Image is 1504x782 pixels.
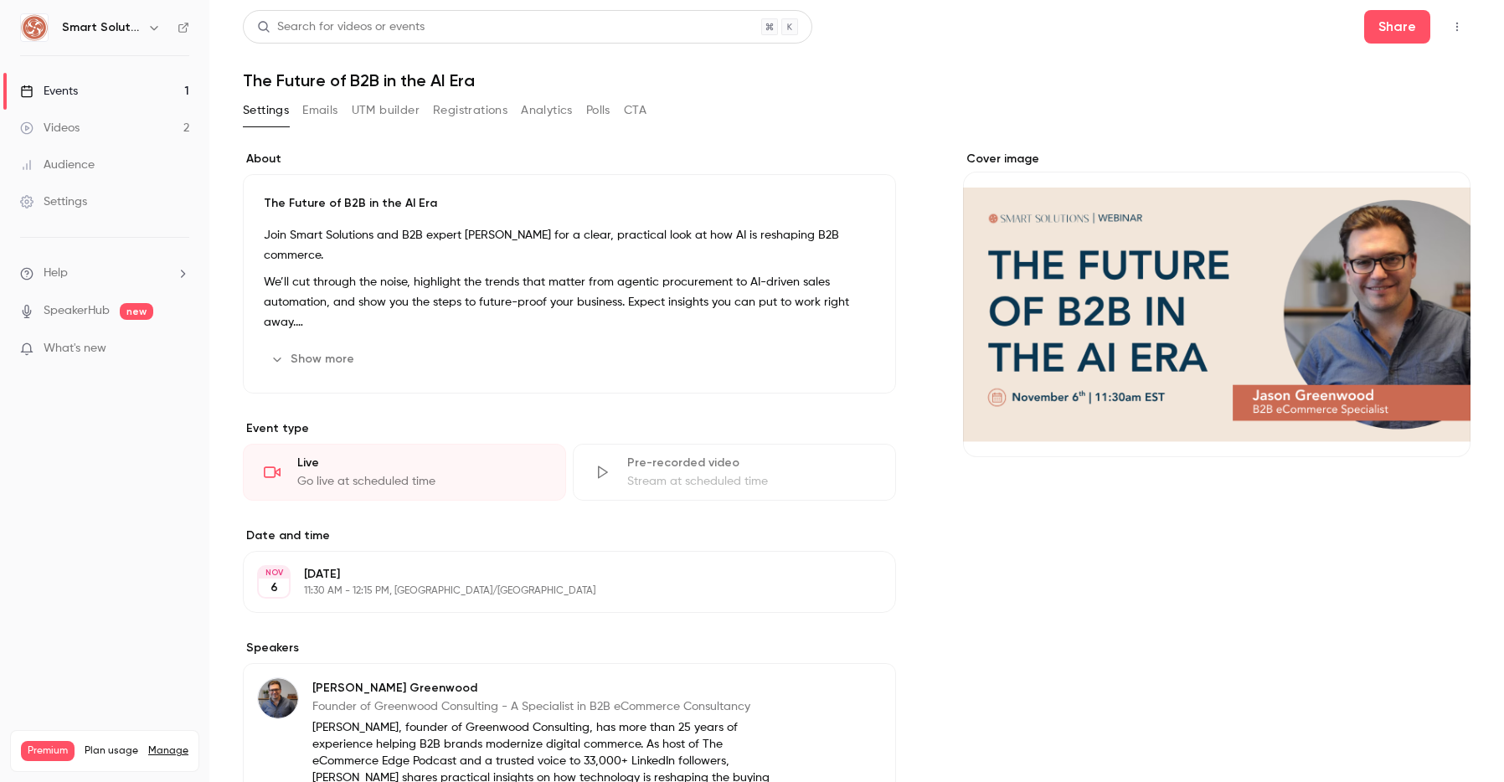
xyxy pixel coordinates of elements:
div: Stream at scheduled time [627,473,875,490]
p: 11:30 AM - 12:15 PM, [GEOGRAPHIC_DATA]/[GEOGRAPHIC_DATA] [304,584,807,598]
label: Date and time [243,527,896,544]
p: [DATE] [304,566,807,583]
li: help-dropdown-opener [20,265,189,282]
h6: Smart Solutions [62,19,141,36]
div: Videos [20,120,80,136]
div: Pre-recorded video [627,455,875,471]
span: new [120,303,153,320]
p: The Future of B2B in the AI Era [264,195,875,212]
section: Cover image [963,151,1471,457]
p: Founder of Greenwood Consulting - A Specialist in B2B eCommerce Consultancy [312,698,787,715]
button: Share [1364,10,1430,44]
p: Event type [243,420,896,437]
span: Premium [21,741,75,761]
div: Go live at scheduled time [297,473,545,490]
button: Emails [302,97,337,124]
h1: The Future of B2B in the AI Era [243,70,1471,90]
div: NOV [259,567,289,579]
button: Polls [586,97,610,124]
img: Smart Solutions [21,14,48,41]
span: What's new [44,340,106,358]
p: We’ll cut through the noise, highlight the trends that matter from agentic procurement to AI-driv... [264,272,875,332]
div: Events [20,83,78,100]
button: Settings [243,97,289,124]
p: [PERSON_NAME] Greenwood [312,680,787,697]
span: Plan usage [85,744,138,758]
div: LiveGo live at scheduled time [243,444,566,501]
span: Help [44,265,68,282]
div: Search for videos or events [257,18,425,36]
button: CTA [624,97,646,124]
a: Manage [148,744,188,758]
a: SpeakerHub [44,302,110,320]
div: Settings [20,193,87,210]
p: 6 [270,579,278,596]
div: Audience [20,157,95,173]
label: Cover image [963,151,1471,167]
div: Pre-recorded videoStream at scheduled time [573,444,896,501]
button: Show more [264,346,364,373]
button: Registrations [433,97,507,124]
div: Live [297,455,545,471]
label: About [243,151,896,167]
p: Join Smart Solutions and B2B expert [PERSON_NAME] for a clear, practical look at how AI is reshap... [264,225,875,265]
button: Analytics [521,97,573,124]
button: UTM builder [352,97,420,124]
img: Jason Greenwood [258,678,298,718]
label: Speakers [243,640,896,656]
